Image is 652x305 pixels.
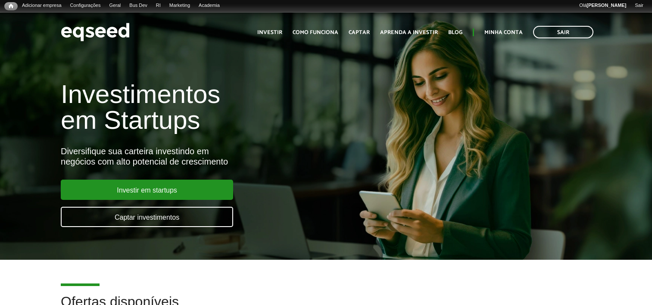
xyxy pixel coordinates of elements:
a: RI [152,2,165,9]
a: Aprenda a investir [380,30,438,35]
a: Geral [105,2,125,9]
a: Sair [630,2,648,9]
a: Captar investimentos [61,207,233,227]
a: Academia [194,2,224,9]
a: Minha conta [484,30,523,35]
a: Olá[PERSON_NAME] [575,2,630,9]
a: Blog [448,30,462,35]
a: Investir em startups [61,180,233,200]
strong: [PERSON_NAME] [586,3,626,8]
a: Sair [533,26,593,38]
a: Captar [349,30,370,35]
h1: Investimentos em Startups [61,81,374,133]
img: EqSeed [61,21,130,44]
a: Como funciona [293,30,338,35]
div: Diversifique sua carteira investindo em negócios com alto potencial de crescimento [61,146,374,167]
a: Adicionar empresa [18,2,66,9]
a: Investir [257,30,282,35]
a: Bus Dev [125,2,152,9]
a: Configurações [66,2,105,9]
a: Marketing [165,2,194,9]
span: Início [9,3,13,9]
a: Início [4,2,18,10]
